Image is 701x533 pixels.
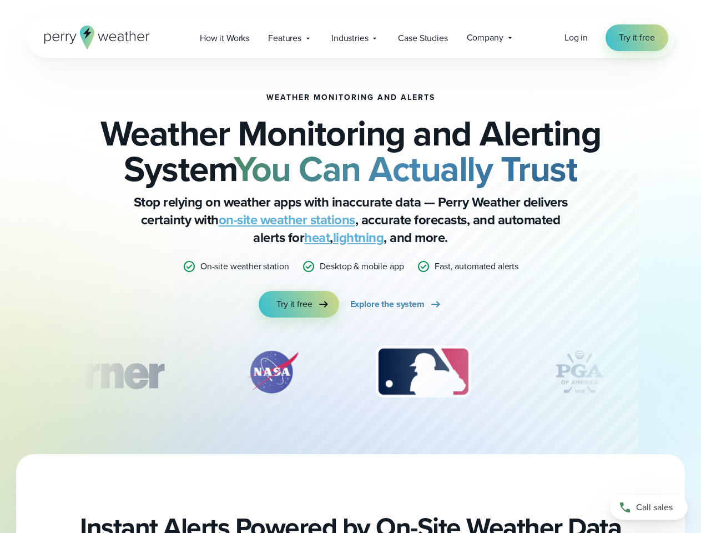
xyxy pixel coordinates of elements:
[435,260,518,273] p: Fast, automated alerts
[276,298,312,311] span: Try it free
[564,31,588,44] a: Log in
[234,344,311,400] div: 2 of 12
[350,291,442,318] a: Explore the system
[389,27,457,49] a: Case Studies
[365,344,482,400] img: MLB.svg
[266,93,435,102] h1: Weather Monitoring and Alerts
[365,344,482,400] div: 3 of 12
[333,228,384,248] a: lightning
[350,298,425,311] span: Explore the system
[22,344,180,400] div: 1 of 12
[259,291,339,318] a: Try it free
[190,27,259,49] a: How it Works
[234,344,311,400] img: NASA.svg
[320,260,404,273] p: Desktop & mobile app
[636,501,673,514] span: Call sales
[535,344,624,400] div: 4 of 12
[467,31,503,44] span: Company
[304,228,330,248] a: heat
[219,210,355,230] a: on-site weather stations
[22,344,180,400] img: Turner-Construction_1.svg
[619,31,654,44] span: Try it free
[398,32,447,45] span: Case Studies
[200,32,249,45] span: How it Works
[331,32,368,45] span: Industries
[82,115,619,187] h2: Weather Monitoring and Alerting System
[129,193,573,247] p: Stop relying on weather apps with inaccurate data — Perry Weather delivers certainty with , accur...
[535,344,624,400] img: PGA.svg
[82,344,619,405] div: slideshow
[268,32,301,45] span: Features
[234,143,577,195] strong: You Can Actually Trust
[610,495,688,520] a: Call sales
[200,260,289,273] p: On-site weather station
[606,24,668,51] a: Try it free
